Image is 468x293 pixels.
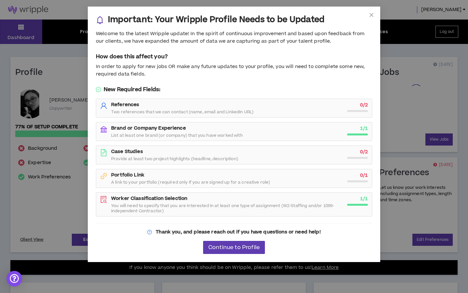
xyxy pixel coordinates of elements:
div: In order to apply for new jobs OR make any future updates to your profile, you will need to compl... [96,63,372,78]
span: bank [100,126,107,133]
div: Welcome to the latest Wripple update! In the spirit of continuous improvement and based upon feed... [96,30,372,45]
strong: 1 / 1 [360,125,368,132]
strong: 1 / 1 [360,195,368,202]
span: link [100,173,107,180]
h5: New Required Fields: [96,86,372,93]
strong: References [111,101,139,108]
strong: Portfolio Link [111,172,144,178]
strong: Brand or Company Experience [111,125,186,132]
h3: Important: Your Wripple Profile Needs to be Updated [108,15,324,25]
span: You will need to specify that you are interested in at least one type of assignment (W2-Staffing ... [111,203,343,214]
h5: How does this affect you? [96,53,372,61]
strong: 0 / 2 [360,148,368,155]
strong: Worker Classification Selection [111,195,187,202]
span: Continue to Profile [208,244,260,251]
span: Two references that we can contact (name, email and LinkedIn URL) [111,109,253,115]
strong: 0 / 2 [360,102,368,108]
span: check-circle [96,87,101,92]
span: user [100,102,107,109]
strong: Thank you, and please reach out if you have questions or need help! [156,229,320,235]
button: Close [363,7,380,24]
span: file-text [100,149,107,156]
span: question-circle [147,230,152,234]
button: Continue to Profile [203,241,265,254]
span: file-search [100,196,107,203]
span: Provide at least two project highlights (headline, description) [111,156,238,161]
strong: Case Studies [111,148,143,155]
strong: 0 / 1 [360,172,368,179]
span: close [369,12,374,18]
div: Open Intercom Messenger [6,271,22,286]
span: bell [96,16,104,24]
span: A link to your portfolio (required only If you are signed up for a creative role) [111,180,270,185]
span: List at least one brand (or company) that you have worked with [111,133,243,138]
